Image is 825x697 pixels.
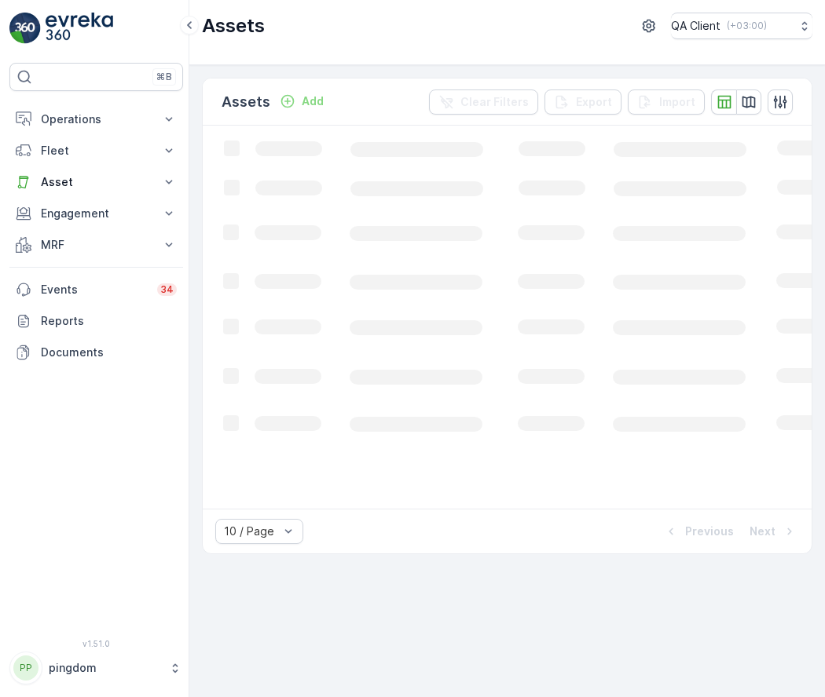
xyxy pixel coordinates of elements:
[41,111,152,127] p: Operations
[9,274,183,305] a: Events34
[460,94,529,110] p: Clear Filters
[41,345,177,360] p: Documents
[9,651,183,684] button: PPpingdom
[9,639,183,648] span: v 1.51.0
[41,206,152,221] p: Engagement
[429,89,538,115] button: Clear Filters
[41,143,152,159] p: Fleet
[750,524,775,539] p: Next
[302,93,324,109] p: Add
[576,94,612,110] p: Export
[9,337,183,368] a: Documents
[41,313,177,329] p: Reports
[659,94,695,110] p: Import
[222,91,270,113] p: Assets
[9,229,183,261] button: MRF
[544,89,621,115] button: Export
[41,282,148,297] p: Events
[9,166,183,198] button: Asset
[628,89,705,115] button: Import
[662,522,735,541] button: Previous
[748,522,799,541] button: Next
[156,71,172,83] p: ⌘B
[202,13,265,38] p: Assets
[9,13,41,44] img: logo
[9,198,183,229] button: Engagement
[9,104,183,135] button: Operations
[671,18,720,34] p: QA Client
[9,135,183,166] button: Fleet
[9,305,183,337] a: Reports
[41,174,152,190] p: Asset
[671,13,812,39] button: QA Client(+03:00)
[727,20,767,32] p: ( +03:00 )
[46,13,113,44] img: logo_light-DOdMpM7g.png
[273,92,330,111] button: Add
[41,237,152,253] p: MRF
[685,524,734,539] p: Previous
[49,660,161,676] p: pingdom
[13,655,38,681] div: PP
[160,283,174,296] p: 34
